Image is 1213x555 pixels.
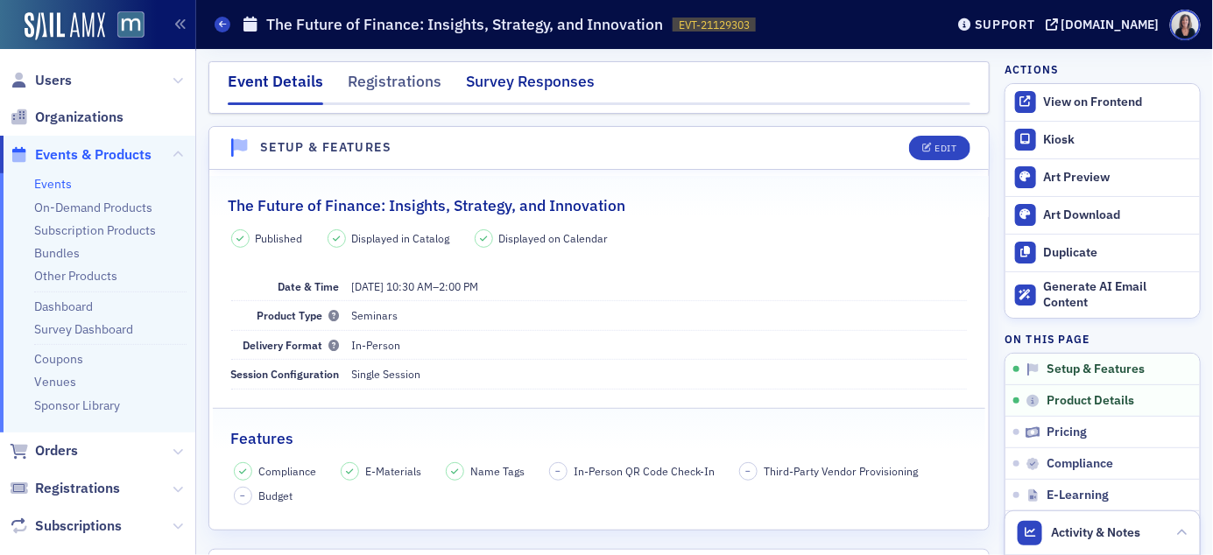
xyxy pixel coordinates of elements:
a: Sponsor Library [34,397,120,413]
a: Kiosk [1005,122,1200,158]
div: Registrations [348,70,441,102]
h2: The Future of Finance: Insights, Strategy, and Innovation [228,194,625,217]
span: Setup & Features [1047,362,1145,377]
span: Session Configuration [231,367,340,381]
span: Orders [35,441,78,460]
a: Dashboard [34,299,93,314]
span: Seminars [352,308,398,322]
a: On-Demand Products [34,200,152,215]
a: View Homepage [105,11,145,41]
button: Duplicate [1005,234,1200,271]
div: Kiosk [1044,132,1191,148]
span: Budget [258,488,293,503]
span: Events & Products [35,145,152,165]
span: Displayed on Calendar [499,230,609,246]
div: Event Details [228,70,323,105]
span: Single Session [352,367,421,381]
h4: Setup & Features [260,138,391,157]
span: Subscriptions [35,516,122,536]
span: EVT-21129303 [679,18,750,32]
span: – [556,465,561,477]
a: Survey Dashboard [34,321,133,337]
img: SailAMX [25,12,105,40]
a: Subscription Products [34,222,156,238]
span: Compliance [1047,456,1113,472]
span: Third-Party Vendor Provisioning [764,463,918,479]
h4: Actions [1005,61,1059,77]
div: Duplicate [1044,245,1191,261]
div: Survey Responses [466,70,595,102]
time: 10:30 AM [387,279,434,293]
img: SailAMX [117,11,145,39]
a: Events & Products [10,145,152,165]
button: Generate AI Email Content [1005,271,1200,319]
span: Displayed in Catalog [352,230,450,246]
span: E-Learning [1047,488,1109,503]
a: Orders [10,441,78,460]
span: [DATE] [352,279,384,293]
span: Profile [1170,10,1201,40]
button: Edit [909,136,970,160]
a: Coupons [34,351,83,367]
a: Organizations [10,108,123,127]
a: Bundles [34,245,80,261]
time: 2:00 PM [440,279,479,293]
a: View on Frontend [1005,84,1200,121]
span: – [352,279,479,293]
div: Generate AI Email Content [1044,279,1191,310]
span: Organizations [35,108,123,127]
span: Published [256,230,303,246]
div: Support [975,17,1035,32]
h2: Features [231,427,294,450]
a: Venues [34,374,76,390]
span: Activity & Notes [1052,523,1141,542]
span: Compliance [258,463,316,479]
div: Edit [934,144,956,153]
span: Users [35,71,72,90]
a: Art Preview [1005,158,1200,196]
div: View on Frontend [1044,95,1191,110]
span: Delivery Format [243,338,340,352]
span: E-Materials [365,463,421,479]
span: In-Person QR Code Check-In [574,463,715,479]
span: Product Type [257,308,340,322]
button: [DOMAIN_NAME] [1046,18,1166,31]
a: Users [10,71,72,90]
div: Art Preview [1044,170,1191,186]
a: Subscriptions [10,516,122,536]
span: In-Person [352,338,401,352]
a: Art Download [1005,196,1200,234]
span: – [746,465,751,477]
span: Pricing [1047,425,1087,440]
div: [DOMAIN_NAME] [1061,17,1160,32]
h1: The Future of Finance: Insights, Strategy, and Innovation [266,14,664,35]
span: – [241,489,246,502]
h4: On this page [1005,331,1201,347]
span: Product Details [1047,393,1134,409]
a: Registrations [10,479,120,498]
span: Date & Time [279,279,340,293]
a: Other Products [34,268,117,284]
a: Events [34,176,72,192]
span: Registrations [35,479,120,498]
div: Art Download [1044,207,1191,223]
span: Name Tags [470,463,525,479]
